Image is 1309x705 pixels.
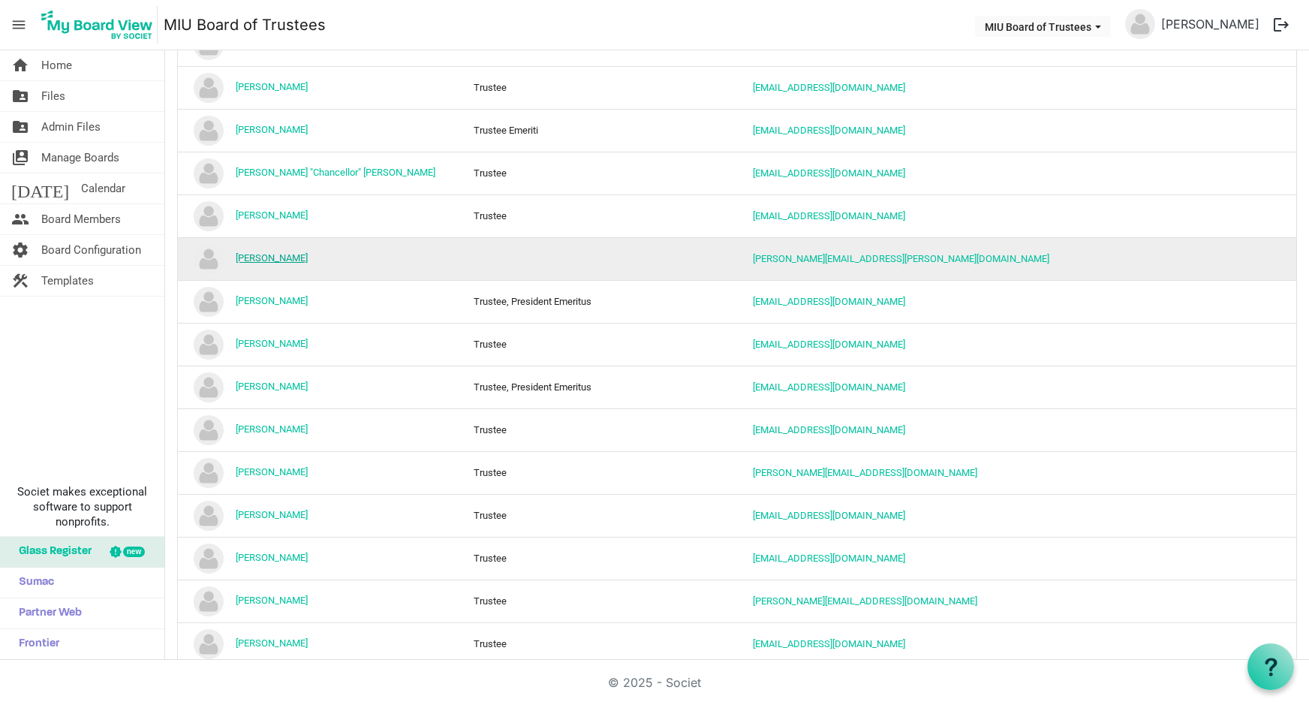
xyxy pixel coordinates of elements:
[458,109,738,152] td: Trustee Emeriti column header Position
[1129,109,1297,152] td: is template cell column header Skills
[236,637,308,649] a: [PERSON_NAME]
[236,252,308,264] a: [PERSON_NAME]
[194,73,224,103] img: no-profile-picture.svg
[178,237,458,280] td: Jeffrey Abramson is template cell column header Name
[194,372,224,402] img: no-profile-picture.svg
[178,109,458,152] td: Fred Gratzon is template cell column header Name
[458,237,738,280] td: column header Position
[41,204,121,234] span: Board Members
[458,537,738,580] td: Trustee column header Position
[753,467,977,478] a: [PERSON_NAME][EMAIL_ADDRESS][DOMAIN_NAME]
[1129,580,1297,622] td: is template cell column header Skills
[753,339,905,350] a: [EMAIL_ADDRESS][DOMAIN_NAME]
[194,287,224,317] img: no-profile-picture.svg
[975,16,1111,37] button: MIU Board of Trustees dropdownbutton
[194,544,224,574] img: no-profile-picture.svg
[194,501,224,531] img: no-profile-picture.svg
[458,622,738,665] td: Trustee column header Position
[458,408,738,451] td: Trustee column header Position
[194,586,224,616] img: no-profile-picture.svg
[1129,280,1297,323] td: is template cell column header Skills
[41,235,141,265] span: Board Configuration
[178,280,458,323] td: John Hagelin is template cell column header Name
[236,423,308,435] a: [PERSON_NAME]
[11,173,69,203] span: [DATE]
[11,629,59,659] span: Frontier
[1155,9,1265,39] a: [PERSON_NAME]
[1129,622,1297,665] td: is template cell column header Skills
[737,451,1129,494] td: leon.gatys@gmail.com is template cell column header Contact Info
[194,158,224,188] img: no-profile-picture.svg
[5,11,33,39] span: menu
[753,553,905,564] a: [EMAIL_ADDRESS][DOMAIN_NAME]
[1129,537,1297,580] td: is template cell column header Skills
[753,125,905,136] a: [EMAIL_ADDRESS][DOMAIN_NAME]
[41,143,119,173] span: Manage Boards
[37,6,158,44] img: My Board View Logo
[194,116,224,146] img: no-profile-picture.svg
[41,112,101,142] span: Admin Files
[178,580,458,622] td: Maureen Wynne is template cell column header Name
[178,323,458,366] td: Josephine Fauerso is template cell column header Name
[458,451,738,494] td: Trustee column header Position
[178,494,458,537] td: Margaret Busch is template cell column header Name
[236,466,308,478] a: [PERSON_NAME]
[737,152,1129,194] td: rajachancellor@maharishi.net is template cell column header Contact Info
[737,622,1129,665] td: mbusch108@gmail.com is template cell column header Contact Info
[236,595,308,606] a: [PERSON_NAME]
[1129,152,1297,194] td: is template cell column header Skills
[1129,366,1297,408] td: is template cell column header Skills
[41,266,94,296] span: Templates
[178,194,458,237] td: James Davis is template cell column header Name
[1129,408,1297,451] td: is template cell column header Skills
[737,408,1129,451] td: tkorgle@globalcountry.net is template cell column header Contact Info
[11,537,92,567] span: Glass Register
[7,484,158,529] span: Societ makes exceptional software to support nonprofits.
[236,552,308,563] a: [PERSON_NAME]
[737,280,1129,323] td: jhagelin@miu.edu is template cell column header Contact Info
[236,295,308,306] a: [PERSON_NAME]
[458,580,738,622] td: Trustee column header Position
[37,6,164,44] a: My Board View Logo
[194,415,224,445] img: no-profile-picture.svg
[11,50,29,80] span: home
[11,568,54,598] span: Sumac
[753,167,905,179] a: [EMAIL_ADDRESS][DOMAIN_NAME]
[753,296,905,307] a: [EMAIL_ADDRESS][DOMAIN_NAME]
[737,237,1129,280] td: jeffrey.abramson@towercompanies.com is template cell column header Contact Info
[178,408,458,451] td: Kwesi Orgle is template cell column header Name
[178,152,458,194] td: Howard "Chancellor" Chandler is template cell column header Name
[608,675,701,690] a: © 2025 - Societ
[753,638,905,649] a: [EMAIL_ADDRESS][DOMAIN_NAME]
[1129,194,1297,237] td: is template cell column header Skills
[1129,494,1297,537] td: is template cell column header Skills
[11,81,29,111] span: folder_shared
[11,266,29,296] span: construction
[194,458,224,488] img: no-profile-picture.svg
[737,194,1129,237] td: jdavis@jimdavisimages.com is template cell column header Contact Info
[1125,9,1155,39] img: no-profile-picture.svg
[178,66,458,109] td: Elizabeth Fauerso is template cell column header Name
[194,201,224,231] img: no-profile-picture.svg
[41,50,72,80] span: Home
[236,509,308,520] a: [PERSON_NAME]
[41,81,65,111] span: Files
[737,494,1129,537] td: pegibusch@gmail.com is template cell column header Contact Info
[753,424,905,435] a: [EMAIL_ADDRESS][DOMAIN_NAME]
[458,152,738,194] td: Trustee column header Position
[1129,66,1297,109] td: is template cell column header Skills
[178,622,458,665] td: Michael Busch is template cell column header Name
[737,366,1129,408] td: keithwallace108@gmail.com is template cell column header Contact Info
[753,595,977,607] a: [PERSON_NAME][EMAIL_ADDRESS][DOMAIN_NAME]
[753,381,905,393] a: [EMAIL_ADDRESS][DOMAIN_NAME]
[178,537,458,580] td: Martin Davy is template cell column header Name
[458,194,738,237] td: Trustee column header Position
[11,598,82,628] span: Partner Web
[737,537,1129,580] td: marhdavy@gmail.com is template cell column header Contact Info
[11,204,29,234] span: people
[753,253,1049,264] a: [PERSON_NAME][EMAIL_ADDRESS][PERSON_NAME][DOMAIN_NAME]
[236,124,308,135] a: [PERSON_NAME]
[178,366,458,408] td: Keith Wallace is template cell column header Name
[458,323,738,366] td: Trustee column header Position
[753,210,905,221] a: [EMAIL_ADDRESS][DOMAIN_NAME]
